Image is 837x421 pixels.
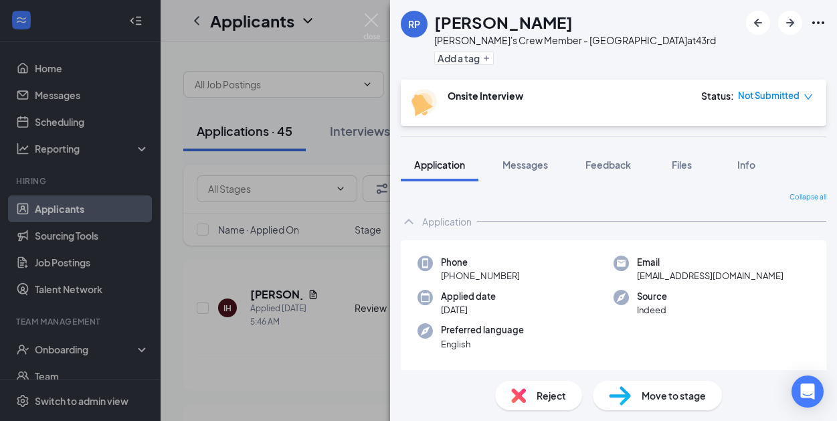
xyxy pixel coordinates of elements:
svg: Plus [482,54,490,62]
svg: ArrowRight [782,15,798,31]
div: Open Intercom Messenger [792,375,824,408]
span: Info [737,159,755,171]
span: down [804,92,813,102]
button: ArrowRight [778,11,802,35]
h1: [PERSON_NAME] [434,11,573,33]
span: Phone [441,256,520,269]
b: Onsite Interview [448,90,523,102]
span: Applied date [441,290,496,303]
span: Feedback [585,159,631,171]
div: RP [408,17,420,31]
span: [DATE] [441,303,496,317]
button: ArrowLeftNew [746,11,770,35]
span: [EMAIL_ADDRESS][DOMAIN_NAME] [637,269,783,282]
span: Reject [537,388,566,403]
span: Files [672,159,692,171]
div: Application [422,215,472,228]
span: English [441,337,524,351]
span: Application [414,159,465,171]
span: [PHONE_NUMBER] [441,269,520,282]
span: Source [637,290,667,303]
svg: ArrowLeftNew [750,15,766,31]
span: Messages [502,159,548,171]
span: Email [637,256,783,269]
span: Move to stage [642,388,706,403]
span: Indeed [637,303,667,317]
div: [PERSON_NAME]'s Crew Member - [GEOGRAPHIC_DATA] at 43rd [434,33,716,47]
svg: Ellipses [810,15,826,31]
svg: ChevronUp [401,214,417,230]
span: Not Submitted [738,89,800,102]
span: Preferred language [441,323,524,337]
div: Status : [701,89,734,102]
button: PlusAdd a tag [434,51,494,65]
span: Collapse all [789,192,826,203]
